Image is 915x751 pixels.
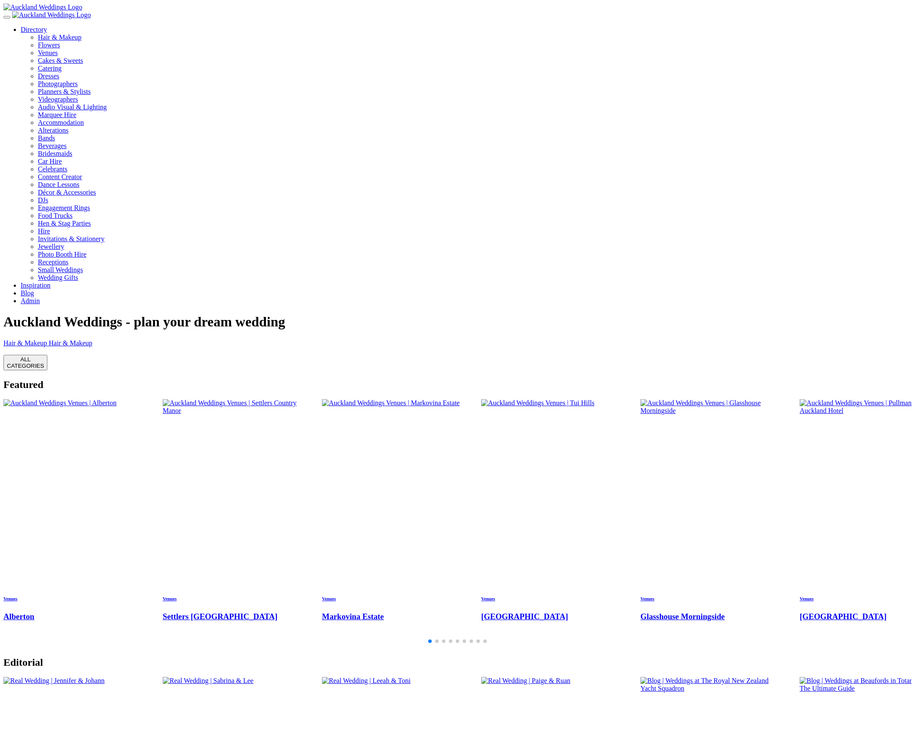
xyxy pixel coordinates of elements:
a: Auckland Weddings Venues | Glasshouse Morningside Venues Glasshouse Morningside [640,399,779,621]
a: Car Hire [38,158,62,165]
swiper-slide: 2 / 28 [163,399,301,649]
a: Auckland Weddings Venues | Tui Hills Venues [GEOGRAPHIC_DATA] [481,399,620,621]
swiper-slide: 3 / 28 [322,399,461,649]
a: Photographers [38,80,912,88]
button: Menu [3,16,10,19]
h6: Venues [163,596,301,601]
img: Auckland Weddings Venues | Markovina Estate [322,399,460,407]
h6: Venues [640,596,779,601]
img: Real Wedding | Sabrina & Lee [163,677,253,685]
a: Décor & Accessories [38,189,96,196]
a: DJs [38,196,48,204]
a: Admin [21,297,40,304]
h2: Editorial [3,657,912,668]
a: Hen & Stag Parties [38,220,91,227]
a: Auckland Weddings Venues | Settlers Country Manor Venues Settlers [GEOGRAPHIC_DATA] [163,399,301,621]
swiper-slide: 1 / 12 [3,339,912,347]
img: Real Wedding | Leeah & Toni [322,677,411,685]
a: Directory [21,26,47,33]
a: Audio Visual & Lighting [38,103,912,111]
a: Accommodation [38,119,84,126]
a: Dance Lessons [38,181,79,188]
img: Real Wedding | Jennifer & Johann [3,677,105,685]
h2: Featured [3,379,912,391]
a: Auckland Weddings Venues | Alberton Venues Alberton [3,399,142,621]
span: Hair & Makeup [49,339,92,347]
h3: Settlers [GEOGRAPHIC_DATA] [163,612,301,621]
a: Celebrants [38,165,67,173]
a: Bridesmaids [38,150,72,157]
img: Auckland Weddings Logo [12,11,91,19]
swiper-slide: 5 / 28 [640,399,779,649]
img: Auckland Weddings Venues | Alberton [3,399,117,407]
a: Venues [38,49,912,57]
h3: Alberton [3,612,142,621]
h3: [GEOGRAPHIC_DATA] [481,612,620,621]
a: Beverages [38,142,67,149]
a: Receptions [38,258,68,266]
a: Bands [38,134,55,142]
a: Planners & Stylists [38,88,912,96]
a: Invitations & Stationery [38,235,105,242]
a: Hair & Makeup Hair & Makeup [3,339,912,347]
h6: Venues [481,596,620,601]
h3: Markovina Estate [322,612,461,621]
button: ALLCATEGORIES [3,355,47,370]
a: Inspiration [21,282,50,289]
img: Real Wedding | Paige & Ruan [481,677,570,685]
a: Videographers [38,96,912,103]
img: Auckland Weddings Venues | Glasshouse Morningside [640,399,779,415]
a: Hire [38,227,50,235]
a: Food Trucks [38,212,72,219]
h6: Venues [3,596,142,601]
a: Photo Booth Hire [38,251,87,258]
a: Content Creator [38,173,82,180]
a: Catering [38,65,912,72]
div: ALL CATEGORIES [7,356,44,369]
swiper-slide: 4 / 28 [481,399,620,649]
img: Auckland Weddings Venues | Tui Hills [481,399,594,407]
a: Wedding Gifts [38,274,78,281]
a: Alterations [38,127,68,134]
img: Blog | Weddings at The Royal New Zealand Yacht Squadron [640,677,779,692]
a: Marquee Hire [38,111,912,119]
a: Blog [21,289,34,297]
a: Small Weddings [38,266,83,273]
a: Jewellery [38,243,64,250]
a: Cakes & Sweets [38,57,912,65]
a: Dresses [38,72,912,80]
h6: Venues [322,596,461,601]
span: Hair & Makeup [3,339,47,347]
img: Auckland Weddings Logo [3,3,82,11]
a: Auckland Weddings Venues | Markovina Estate Venues Markovina Estate [322,399,461,621]
h3: Glasshouse Morningside [640,612,779,621]
a: Flowers [38,41,912,49]
swiper-slide: 1 / 28 [3,399,142,649]
img: Auckland Weddings Venues | Settlers Country Manor [163,399,301,415]
h1: Auckland Weddings - plan your dream wedding [3,314,912,330]
a: Engagement Rings [38,204,90,211]
a: Hair & Makeup [38,34,912,41]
